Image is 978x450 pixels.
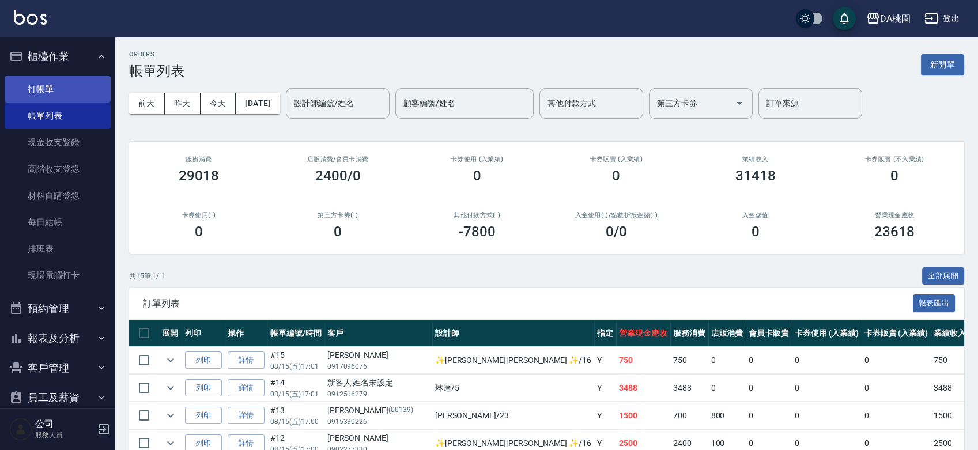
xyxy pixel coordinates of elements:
[708,375,746,402] td: 0
[746,347,792,374] td: 0
[616,320,670,347] th: 營業現金應收
[874,224,915,240] h3: 23618
[185,379,222,397] button: 列印
[5,323,111,353] button: 報表及分析
[792,347,862,374] td: 0
[327,417,429,427] p: 0915330226
[129,271,165,281] p: 共 15 筆, 1 / 1
[327,349,429,361] div: [PERSON_NAME]
[324,320,432,347] th: 客戶
[432,402,594,429] td: [PERSON_NAME] /23
[700,211,811,219] h2: 入金儲值
[862,375,931,402] td: 0
[931,375,969,402] td: 3488
[708,347,746,374] td: 0
[5,294,111,324] button: 預約管理
[862,402,931,429] td: 0
[931,320,969,347] th: 業績收入
[862,7,915,31] button: DA桃園
[5,76,111,103] a: 打帳單
[159,320,182,347] th: 展開
[270,389,322,399] p: 08/15 (五) 17:01
[913,294,956,312] button: 報表匯出
[421,156,533,163] h2: 卡券使用 (入業績)
[143,298,913,309] span: 訂單列表
[267,375,324,402] td: #14
[5,156,111,182] a: 高階收支登錄
[594,375,616,402] td: Y
[195,224,203,240] h3: 0
[270,417,322,427] p: 08/15 (五) 17:00
[228,351,265,369] a: 詳情
[228,379,265,397] a: 詳情
[9,418,32,441] img: Person
[880,12,911,26] div: DA桃園
[606,224,627,240] h3: 0 /0
[561,156,673,163] h2: 卡券販賣 (入業績)
[201,93,236,114] button: 今天
[708,402,746,429] td: 800
[185,351,222,369] button: 列印
[182,320,225,347] th: 列印
[890,168,898,184] h3: 0
[730,94,749,112] button: Open
[5,103,111,129] a: 帳單列表
[5,236,111,262] a: 排班表
[746,402,792,429] td: 0
[833,7,856,30] button: save
[473,168,481,184] h3: 0
[839,156,951,163] h2: 卡券販賣 (不入業績)
[14,10,47,25] img: Logo
[143,211,255,219] h2: 卡券使用(-)
[165,93,201,114] button: 昨天
[267,402,324,429] td: #13
[931,347,969,374] td: 750
[162,379,179,396] button: expand row
[225,320,267,347] th: 操作
[282,211,394,219] h2: 第三方卡券(-)
[921,54,964,75] button: 新開單
[700,156,811,163] h2: 業績收入
[616,347,670,374] td: 750
[594,347,616,374] td: Y
[839,211,951,219] h2: 營業現金應收
[459,224,496,240] h3: -7800
[670,347,708,374] td: 750
[185,407,222,425] button: 列印
[670,402,708,429] td: 700
[670,375,708,402] td: 3488
[862,347,931,374] td: 0
[388,404,413,417] p: (00139)
[594,402,616,429] td: Y
[561,211,673,219] h2: 入金使用(-) /點數折抵金額(-)
[735,168,776,184] h3: 31418
[432,375,594,402] td: 琳達 /5
[920,8,964,29] button: 登出
[931,402,969,429] td: 1500
[162,407,179,424] button: expand row
[616,402,670,429] td: 1500
[5,209,111,236] a: 每日結帳
[913,297,956,308] a: 報表匯出
[143,156,255,163] h3: 服務消費
[267,320,324,347] th: 帳單編號/時間
[670,320,708,347] th: 服務消費
[327,377,429,389] div: 新客人 姓名未設定
[432,347,594,374] td: ✨[PERSON_NAME][PERSON_NAME] ✨ /16
[5,353,111,383] button: 客戶管理
[129,93,165,114] button: 前天
[35,418,94,430] h5: 公司
[746,375,792,402] td: 0
[282,156,394,163] h2: 店販消費 /會員卡消費
[162,351,179,369] button: expand row
[267,347,324,374] td: #15
[752,224,760,240] h3: 0
[612,168,620,184] h3: 0
[327,404,429,417] div: [PERSON_NAME]
[5,262,111,289] a: 現場電腦打卡
[35,430,94,440] p: 服務人員
[327,432,429,444] div: [PERSON_NAME]
[862,320,931,347] th: 卡券販賣 (入業績)
[432,320,594,347] th: 設計師
[334,224,342,240] h3: 0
